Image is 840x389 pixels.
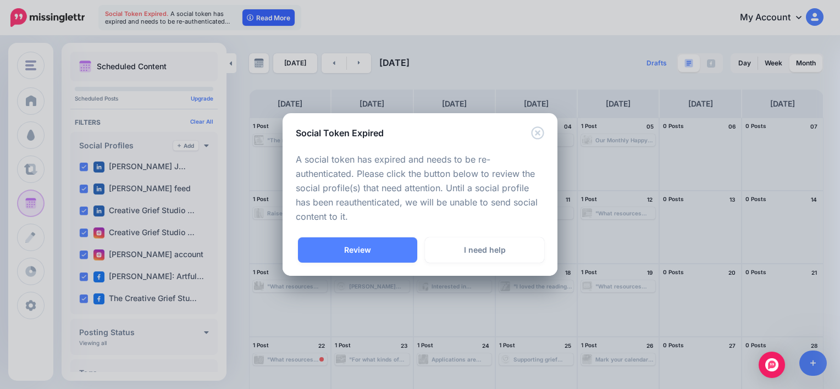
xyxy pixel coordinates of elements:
button: Close [531,126,544,140]
h5: Social Token Expired [296,126,384,140]
div: Open Intercom Messenger [759,352,785,378]
a: Review [298,237,417,263]
a: I need help [425,237,544,263]
p: A social token has expired and needs to be re-authenticated. Please click the button below to rev... [296,153,544,224]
